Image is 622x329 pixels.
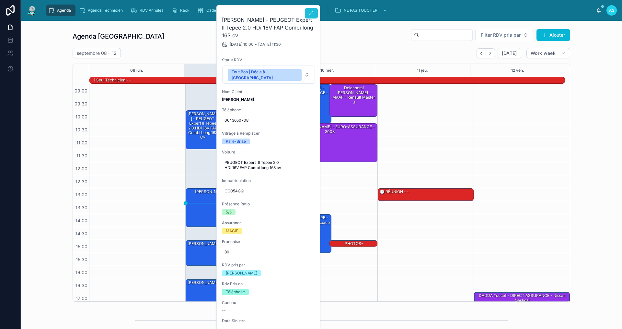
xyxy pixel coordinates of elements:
[77,50,117,56] h2: septembre 08 – 12
[186,111,219,149] div: [PERSON_NAME] - PEUGEOT Expert II Tepee 2.0 HDi 16V FAP Combi long 163 cv
[226,270,257,276] div: [PERSON_NAME]
[74,166,89,171] span: 12:00
[502,50,517,56] span: [DATE]
[74,283,89,288] span: 16:30
[140,8,163,13] span: RDV Annulés
[330,240,377,247] div: PHOTOS-[PERSON_NAME] / TPANO - ALLIANZ - Grand espace Renault
[74,296,89,301] span: 17:00
[74,231,89,236] span: 14:30
[331,241,377,261] div: PHOTOS-[PERSON_NAME] / TPANO - ALLIANZ - Grand espace Renault
[74,257,89,262] span: 15:30
[74,114,89,119] span: 10:00
[73,32,164,41] h1: Agenda [GEOGRAPHIC_DATA]
[417,64,428,77] button: 11 jeu.
[75,153,89,158] span: 11:30
[344,8,377,13] span: NE PAS TOUCHER
[74,270,89,275] span: 16:00
[187,241,242,247] div: [PERSON_NAME] - AXA - 308
[180,8,190,13] span: Rack
[498,48,521,58] button: [DATE]
[282,124,377,162] div: Ghettas [PERSON_NAME] - EURO-ASSURANCE - 3008
[230,42,254,47] span: [DATE] 10:00
[74,205,89,210] span: 13:30
[320,64,334,77] button: 10 mer.
[225,189,313,194] span: CG054GQ
[536,29,570,41] button: Ajouter
[225,160,313,170] span: PEUGEOT Expert II Tepee 2.0 HDi 16V FAP Combi long 163 cv
[222,131,315,136] span: Vitrage à Remplacer
[526,48,570,58] button: Work week
[222,16,315,39] h2: [PERSON_NAME] - PEUGEOT Expert II Tepee 2.0 HDi 16V FAP Combi long 163 cv
[222,201,315,207] span: Présence Ratio
[222,281,315,286] span: Rdv Pris en
[222,308,226,313] span: --
[486,48,495,58] button: Next
[330,85,377,116] div: Delachemi [PERSON_NAME] - MAAF - Renault master 3
[481,32,521,38] span: Filter RDV pris par
[222,300,315,305] span: Cadeau
[222,89,315,94] span: Nom Client
[222,66,315,84] button: Select Button
[74,127,89,132] span: 10:30
[195,5,227,16] a: Cadeaux
[333,5,390,16] a: NE PAS TOUCHER
[379,189,409,195] div: 🕒 RÉUNION - -
[474,292,570,318] div: DADDA Youcef - DIRECT ASSURANCE - Nissan qashqai
[74,192,89,197] span: 13:00
[187,189,281,200] div: [PERSON_NAME] - DIRECT ASSURANCE - Peugeot expert
[187,111,219,140] div: [PERSON_NAME] - PEUGEOT Expert II Tepee 2.0 HDi 16V FAP Combi long 163 cv
[225,250,313,255] span: 80
[222,262,315,268] span: RDV pris par
[88,8,123,13] span: Agenda Technicien
[225,118,313,123] span: 0643650708
[57,8,71,13] span: Agenda
[283,124,377,135] div: Ghettas [PERSON_NAME] - EURO-ASSURANCE - 3008
[475,29,534,41] button: Select Button
[222,150,315,155] span: Voiture
[74,244,89,249] span: 15:00
[73,101,89,106] span: 09:30
[169,5,194,16] a: Rack
[186,240,281,266] div: [PERSON_NAME] - AXA - 308
[258,42,281,47] span: [DATE] 11:30
[609,8,615,13] span: AS
[46,5,75,16] a: Agenda
[186,279,281,318] div: [PERSON_NAME] - BANQUE POSTALE - kangoo
[43,3,596,18] div: scrollable content
[255,42,257,47] span: -
[226,209,232,215] div: 5/5
[511,64,524,77] button: 12 ven.
[222,178,315,183] span: Immatriculation
[331,85,377,105] div: Delachemi [PERSON_NAME] - MAAF - Renault master 3
[74,218,89,223] span: 14:00
[222,97,254,102] strong: [PERSON_NAME]
[93,77,132,83] div: 1 seul technicien - -
[475,293,569,303] div: DADDA Youcef - DIRECT ASSURANCE - Nissan qashqai
[222,318,315,323] span: Date Sinistre
[222,239,315,244] span: Franchise
[226,139,246,144] div: Pare-Brise
[222,220,315,225] span: Assurance
[226,228,238,234] div: MACIF
[378,189,473,201] div: 🕒 RÉUNION - -
[130,64,143,77] button: 08 lun.
[186,189,281,227] div: [PERSON_NAME] - DIRECT ASSURANCE - Peugeot expert
[73,88,89,93] span: 09:00
[229,5,285,16] a: Dossiers Non Envoyés
[286,5,323,16] a: Assurances
[531,50,556,56] span: Work week
[77,5,127,16] a: Agenda Technicien
[222,57,315,63] span: Statut RDV
[75,140,89,145] span: 11:00
[26,5,38,16] img: App logo
[129,5,168,16] a: RDV Annulés
[74,179,89,184] span: 12:30
[226,289,245,295] div: Téléphone
[222,107,315,113] span: Téléphone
